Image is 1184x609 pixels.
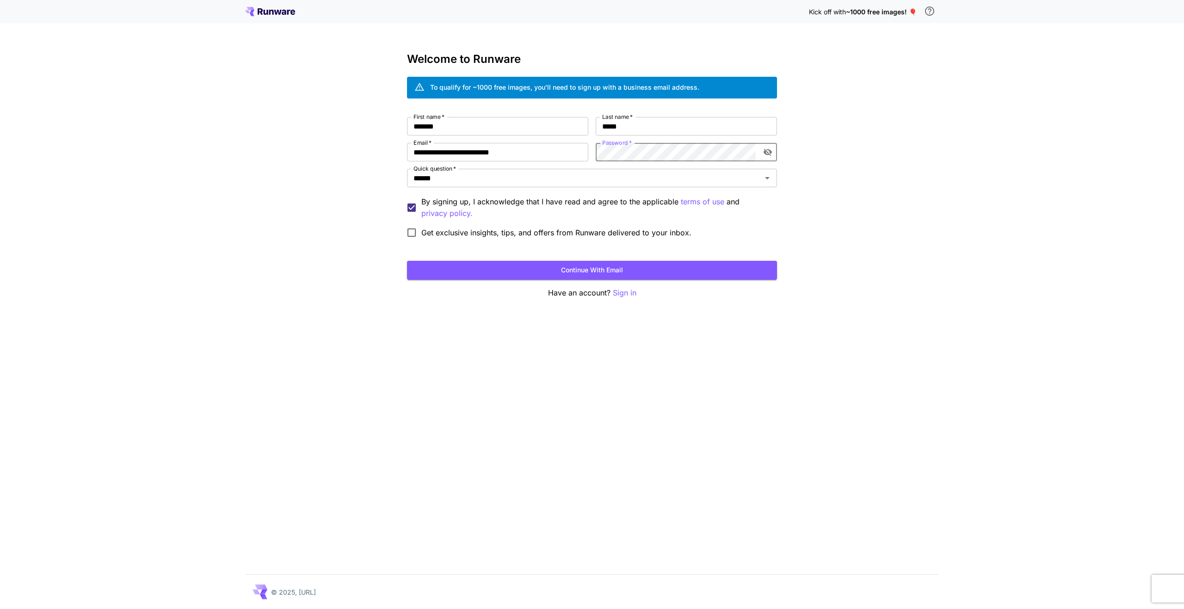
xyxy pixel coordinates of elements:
button: By signing up, I acknowledge that I have read and agree to the applicable terms of use and [421,208,473,219]
span: ~1000 free images! 🎈 [846,8,917,16]
p: terms of use [681,196,724,208]
p: Have an account? [407,287,777,299]
label: First name [413,113,444,121]
span: Kick off with [809,8,846,16]
h3: Welcome to Runware [407,53,777,66]
p: © 2025, [URL] [271,587,316,597]
button: toggle password visibility [759,144,776,160]
button: Sign in [613,287,636,299]
label: Password [602,139,632,147]
button: Open [761,172,774,185]
label: Email [413,139,432,147]
button: Continue with email [407,261,777,280]
button: In order to qualify for free credit, you need to sign up with a business email address and click ... [920,2,939,20]
label: Last name [602,113,633,121]
div: To qualify for ~1000 free images, you’ll need to sign up with a business email address. [430,82,699,92]
button: By signing up, I acknowledge that I have read and agree to the applicable and privacy policy. [681,196,724,208]
span: Get exclusive insights, tips, and offers from Runware delivered to your inbox. [421,227,691,238]
label: Quick question [413,165,456,172]
p: privacy policy. [421,208,473,219]
p: By signing up, I acknowledge that I have read and agree to the applicable and [421,196,770,219]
